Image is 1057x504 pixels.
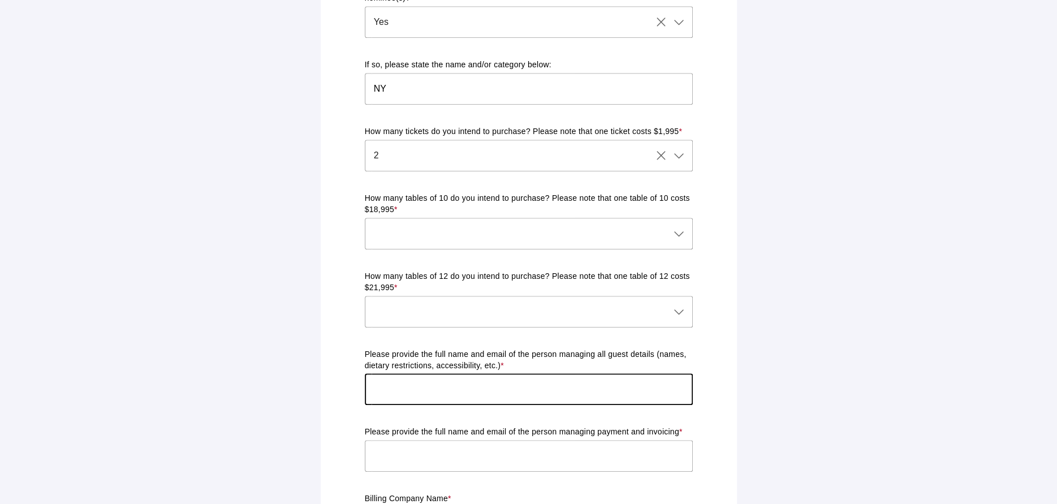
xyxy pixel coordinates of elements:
p: How many tickets do you intend to purchase? Please note that one ticket costs $1,995 [365,126,693,137]
p: Please provide the full name and email of the person managing payment and invoicing [365,427,693,438]
span: Yes [374,15,389,29]
p: If so, please state the name and/or category below: [365,59,693,71]
p: How many tables of 10 do you intend to purchase? Please note that one table of 10 costs $18,995 [365,193,693,216]
i: Clear [654,149,668,162]
i: Clear [654,15,668,29]
p: Please provide the full name and email of the person managing all guest details (names, dietary r... [365,349,693,372]
span: 2 [374,149,379,162]
p: How many tables of 12 do you intend to purchase? Please note that one table of 12 costs $21,995 [365,271,693,294]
